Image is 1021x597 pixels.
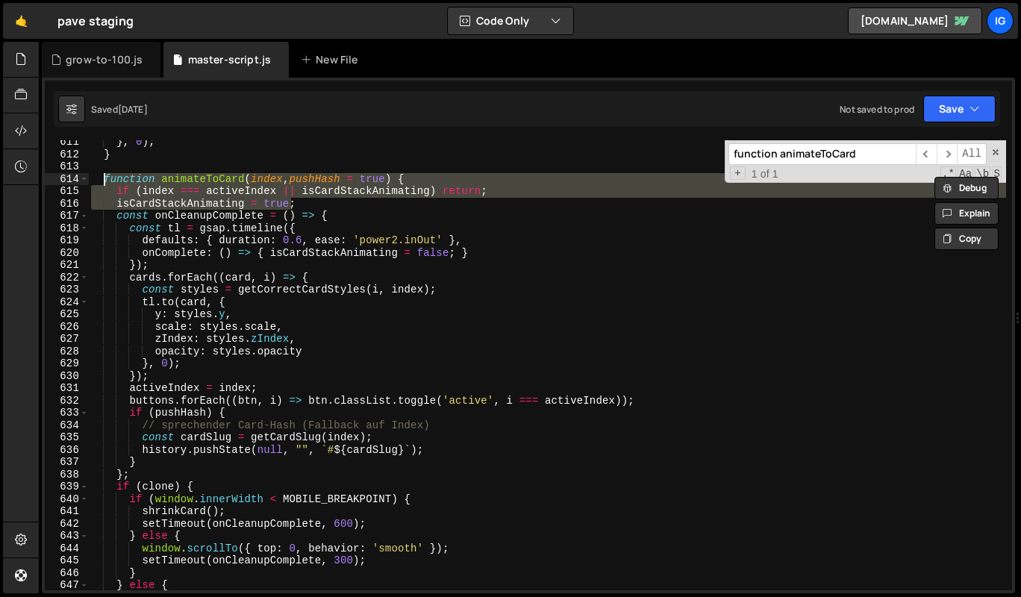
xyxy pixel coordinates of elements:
span: Toggle Replace mode [730,166,746,181]
div: 640 [45,493,89,506]
span: ​ [916,143,937,165]
div: master-script.js [188,52,272,67]
div: pave staging [57,12,134,30]
button: Debug [934,177,999,199]
div: 621 [45,259,89,272]
div: 626 [45,321,89,334]
div: 628 [45,346,89,358]
div: 634 [45,419,89,432]
div: 627 [45,333,89,346]
div: 632 [45,395,89,407]
div: 629 [45,357,89,370]
span: Alt-Enter [957,143,987,165]
div: 618 [45,222,89,235]
button: Explain [934,202,999,225]
div: grow-to-100.js [66,52,143,67]
div: 643 [45,530,89,543]
div: 612 [45,149,89,161]
div: 635 [45,431,89,444]
button: Code Only [448,7,573,34]
div: New File [301,52,363,67]
button: Copy [934,228,999,250]
div: 623 [45,284,89,296]
button: Save [923,96,996,122]
div: 615 [45,185,89,198]
div: 645 [45,554,89,567]
span: 1 of 1 [746,168,784,181]
div: 633 [45,407,89,419]
div: 639 [45,481,89,493]
div: 631 [45,382,89,395]
div: 625 [45,308,89,321]
div: 641 [45,505,89,518]
div: 647 [45,579,89,592]
span: Search In Selection [992,166,1002,181]
div: 613 [45,160,89,173]
input: Search for [728,143,916,165]
div: 616 [45,198,89,210]
div: 642 [45,518,89,531]
div: 638 [45,469,89,481]
div: Saved [91,103,148,116]
div: 637 [45,456,89,469]
span: RegExp Search [940,166,956,181]
div: Not saved to prod [840,103,914,116]
div: [DATE] [118,103,148,116]
div: 630 [45,370,89,383]
div: 614 [45,173,89,186]
span: CaseSensitive Search [958,166,973,181]
div: 646 [45,567,89,580]
div: 611 [45,136,89,149]
span: ​ [937,143,958,165]
div: 636 [45,444,89,457]
div: 620 [45,247,89,260]
a: ig [987,7,1014,34]
div: 619 [45,234,89,247]
div: 644 [45,543,89,555]
div: 617 [45,210,89,222]
a: [DOMAIN_NAME] [848,7,982,34]
a: 🤙 [3,3,40,39]
div: 624 [45,296,89,309]
div: 622 [45,272,89,284]
span: Whole Word Search [975,166,990,181]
